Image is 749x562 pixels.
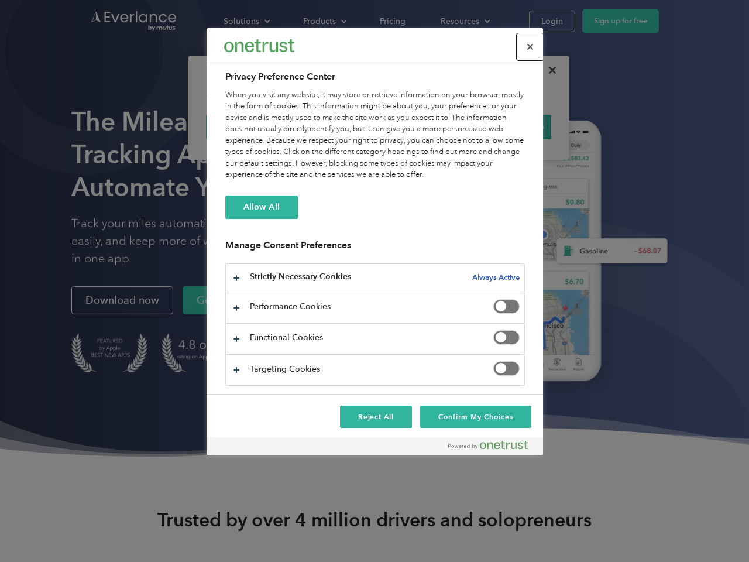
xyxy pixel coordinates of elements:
[448,440,528,450] img: Powered by OneTrust Opens in a new Tab
[224,39,294,52] img: Everlance
[420,406,531,428] button: Confirm My Choices
[225,70,525,84] h2: Privacy Preference Center
[517,34,543,60] button: Close
[225,90,525,181] div: When you visit any website, it may store or retrieve information on your browser, mostly in the f...
[448,440,537,455] a: Powered by OneTrust Opens in a new Tab
[225,196,298,219] button: Allow All
[207,28,543,455] div: Preference center
[207,28,543,455] div: Privacy Preference Center
[225,239,525,258] h3: Manage Consent Preferences
[340,406,413,428] button: Reject All
[224,34,294,57] div: Everlance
